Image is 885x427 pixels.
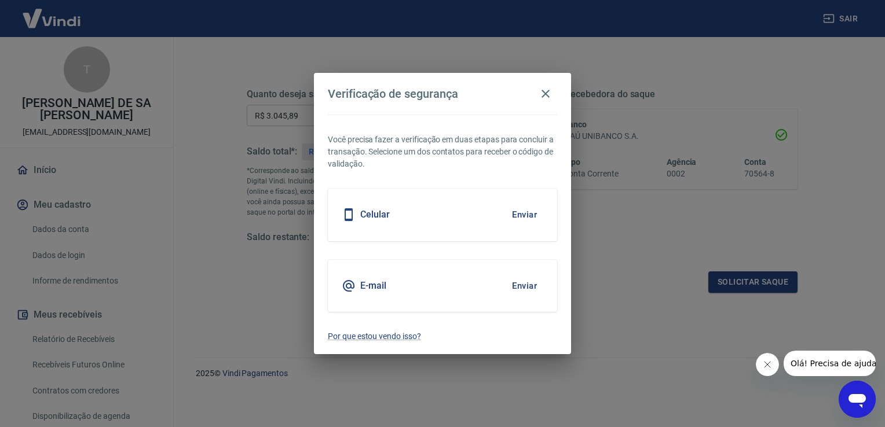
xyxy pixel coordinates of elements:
h5: E-mail [360,280,386,292]
span: Olá! Precisa de ajuda? [7,8,97,17]
p: Você precisa fazer a verificação em duas etapas para concluir a transação. Selecione um dos conta... [328,134,557,170]
iframe: Fechar mensagem [756,353,779,376]
button: Enviar [506,203,543,227]
a: Por que estou vendo isso? [328,330,557,343]
h5: Celular [360,209,390,220]
iframe: Mensagem da empresa [784,351,876,376]
h4: Verificação de segurança [328,87,458,101]
button: Enviar [506,274,543,298]
iframe: Botão para abrir a janela de mensagens [839,381,876,418]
